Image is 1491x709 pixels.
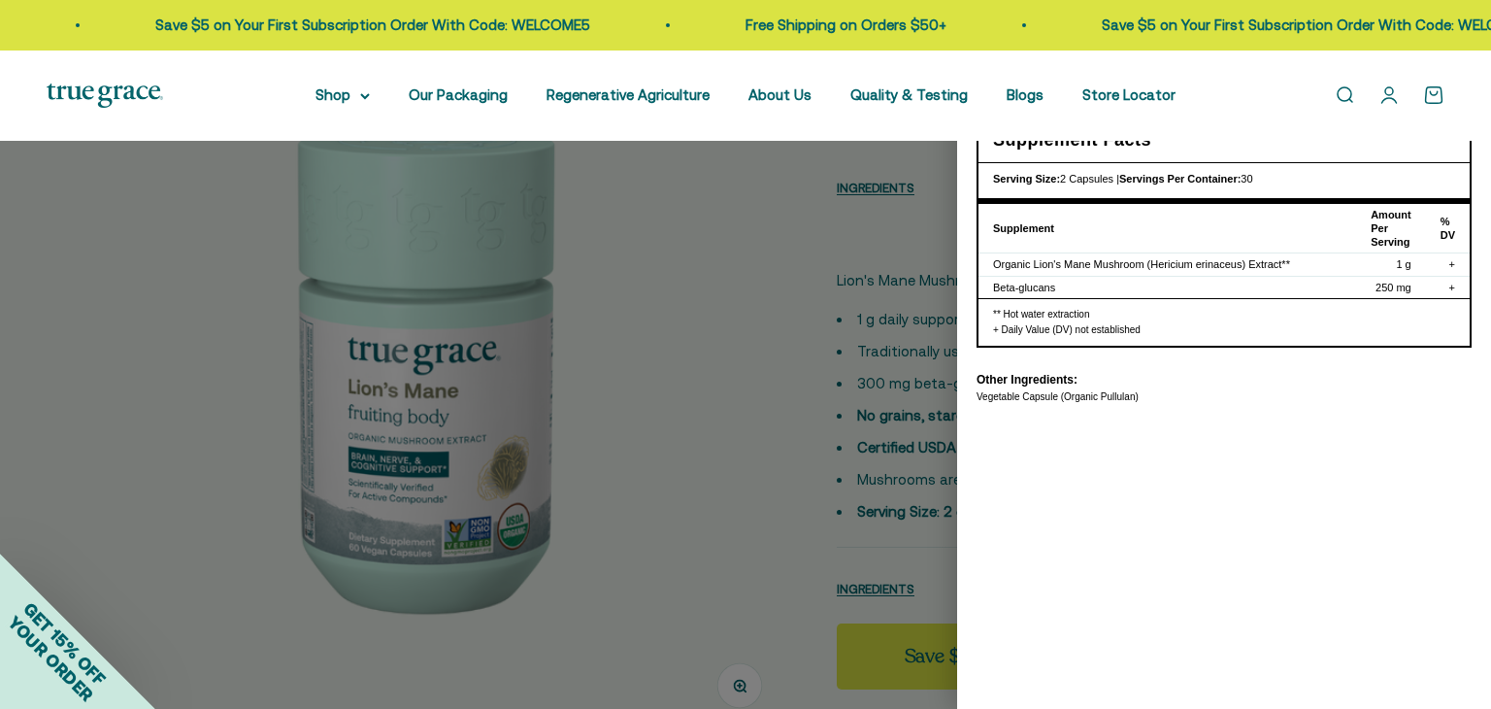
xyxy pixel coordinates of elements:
strong: Serving Size: [993,173,1060,185]
a: Store Locator [1082,86,1176,103]
a: Free Shipping on Orders $50+ [743,17,944,33]
h3: Supplement Facts [993,126,1455,154]
p: Save $5 on Your First Subscription Order With Code: WELCOME5 [152,14,587,37]
div: Vegetable Capsule (Organic Pullulan) [977,390,1472,404]
span: 1 g [1396,258,1410,270]
a: Quality & Testing [850,86,968,103]
div: 2 Capsules | 30 [993,171,1455,188]
th: Supplement [978,204,1334,253]
div: Organic Lion's Mane Mushroom (Hericium erinaceus) Extract** [993,257,1319,271]
summary: Shop [315,84,370,107]
td: + [1426,276,1470,298]
th: Amount Per Serving [1334,204,1426,253]
td: + [1426,253,1470,276]
div: ** Hot water extraction + Daily Value (DV) not established [978,298,1470,346]
a: About Us [748,86,812,103]
strong: Servings Per Container: [1119,173,1241,185]
div: Beta-glucans [993,281,1319,294]
a: Regenerative Agriculture [547,86,710,103]
a: Blogs [1007,86,1044,103]
span: 250 mg [1375,282,1411,293]
span: GET 15% OFF [19,598,110,689]
th: % DV [1426,204,1470,253]
span: YOUR ORDER [4,612,97,705]
span: Other Ingredients: [977,373,1077,387]
a: Our Packaging [409,86,508,103]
